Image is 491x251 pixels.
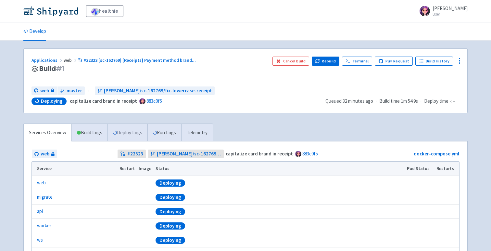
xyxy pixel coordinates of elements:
span: Build [39,65,65,73]
span: #22323 [sc-162769] [Receipts] Payment method brand ... [83,57,196,63]
a: Deploy Logs [107,124,147,142]
a: web [31,86,57,95]
span: Deploying [41,98,63,104]
button: Rebuild [312,57,340,66]
th: Image [137,162,154,176]
a: web [37,179,46,187]
a: docker-compose.yml [414,151,459,157]
a: 883c0f5 [146,98,162,104]
strong: capitalize card brand in receipt [226,151,293,157]
div: Deploying [156,237,185,244]
th: Status [154,162,405,176]
a: Build Logs [72,124,107,142]
span: web [40,87,49,95]
a: [PERSON_NAME]/sc-162769/fix-lowercase-receipt [148,150,224,158]
button: Cancel build [272,57,309,66]
a: Applications [31,57,64,63]
a: worker [37,222,51,230]
a: migrate [37,193,53,201]
a: healthie [86,5,123,17]
span: [PERSON_NAME]/sc-162769/fix-lowercase-receipt [157,150,221,158]
a: Build History [415,57,453,66]
span: Queued [325,98,373,104]
a: #22323 [118,150,146,158]
a: Telemetry [181,124,213,142]
span: 1m 54.9s [401,98,418,105]
a: ws [37,236,43,244]
span: # 1 [56,64,65,73]
time: 32 minutes ago [343,98,373,104]
span: master [67,87,82,95]
a: master [57,86,85,95]
div: Deploying [156,222,185,230]
span: web [41,150,49,158]
th: Pod Status [405,162,434,176]
div: Deploying [156,208,185,215]
span: web [64,57,78,63]
th: Restart [117,162,137,176]
span: [PERSON_NAME]/sc-162769/fix-lowercase-receipt [104,87,212,95]
a: #22323 [sc-162769] [Receipts] Payment method brand... [78,57,197,63]
a: Develop [23,22,46,41]
a: [PERSON_NAME] User [416,6,468,16]
span: -:-- [450,98,456,105]
a: [PERSON_NAME]/sc-162769/fix-lowercase-receipt [95,86,215,95]
div: Deploying [156,194,185,201]
a: web [32,150,57,158]
div: · · [325,98,460,105]
strong: # 22323 [127,150,143,158]
span: Deploy time [424,98,448,105]
strong: capitalize card brand in receipt [70,98,137,104]
th: Service [32,162,117,176]
small: User [433,12,468,16]
a: Pull Request [375,57,413,66]
a: Run Logs [147,124,181,142]
a: api [37,208,43,215]
span: [PERSON_NAME] [433,5,468,11]
span: Build time [379,98,400,105]
a: 883c0f5 [302,151,318,157]
a: Services Overview [24,124,71,142]
th: Restarts [434,162,459,176]
div: Deploying [156,179,185,187]
span: ← [87,87,92,95]
a: Terminal [342,57,372,66]
img: Shipyard logo [23,6,78,16]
